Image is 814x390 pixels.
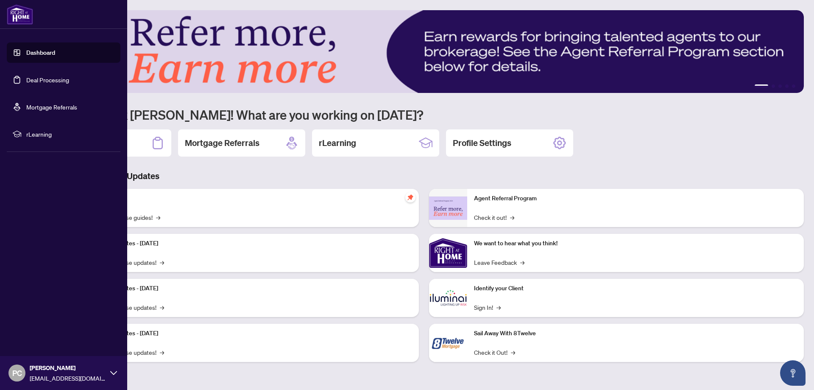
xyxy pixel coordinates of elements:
span: rLearning [26,129,114,139]
span: PC [12,367,22,379]
h1: Welcome back [PERSON_NAME]! What are you working on [DATE]? [44,107,804,123]
h2: Profile Settings [453,137,511,149]
span: → [496,303,501,312]
a: Deal Processing [26,76,69,84]
img: We want to hear what you think! [429,234,467,272]
p: Platform Updates - [DATE] [89,284,412,293]
button: 1 [755,84,768,88]
p: Sail Away With 8Twelve [474,329,797,338]
a: Mortgage Referrals [26,103,77,111]
h3: Brokerage & Industry Updates [44,170,804,182]
img: Sail Away With 8Twelve [429,324,467,362]
a: Leave Feedback→ [474,258,524,267]
a: Sign In!→ [474,303,501,312]
span: → [160,348,164,357]
p: We want to hear what you think! [474,239,797,248]
span: [EMAIL_ADDRESS][DOMAIN_NAME] [30,373,106,383]
a: Check it out!→ [474,213,514,222]
p: Agent Referral Program [474,194,797,203]
button: 5 [792,84,795,88]
img: Agent Referral Program [429,196,467,220]
span: pushpin [405,192,415,202]
a: Dashboard [26,49,55,56]
span: [PERSON_NAME] [30,363,106,373]
img: Identify your Client [429,279,467,317]
a: Check it Out!→ [474,348,515,357]
span: → [160,258,164,267]
p: Platform Updates - [DATE] [89,329,412,338]
button: Open asap [780,360,806,386]
button: 2 [772,84,775,88]
button: 3 [778,84,782,88]
button: 4 [785,84,789,88]
span: → [156,213,160,222]
h2: rLearning [319,137,356,149]
span: → [511,348,515,357]
p: Self-Help [89,194,412,203]
img: Slide 0 [44,10,804,93]
p: Platform Updates - [DATE] [89,239,412,248]
img: logo [7,4,33,25]
span: → [510,213,514,222]
span: → [520,258,524,267]
h2: Mortgage Referrals [185,137,259,149]
span: → [160,303,164,312]
p: Identify your Client [474,284,797,293]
